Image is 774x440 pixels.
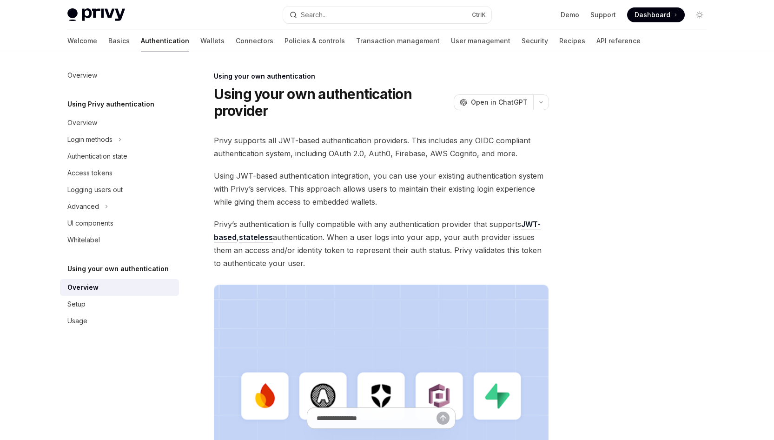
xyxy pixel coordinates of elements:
[108,30,130,52] a: Basics
[301,9,327,20] div: Search...
[60,181,179,198] a: Logging users out
[67,282,99,293] div: Overview
[67,315,87,327] div: Usage
[67,201,99,212] div: Advanced
[200,30,225,52] a: Wallets
[356,30,440,52] a: Transaction management
[561,10,579,20] a: Demo
[60,131,179,148] button: Toggle Login methods section
[67,8,125,21] img: light logo
[60,198,179,215] button: Toggle Advanced section
[67,299,86,310] div: Setup
[60,313,179,329] a: Usage
[317,408,437,428] input: Ask a question...
[692,7,707,22] button: Toggle dark mode
[67,99,154,110] h5: Using Privy authentication
[214,218,549,270] span: Privy’s authentication is fully compatible with any authentication provider that supports , authe...
[437,412,450,425] button: Send message
[236,30,273,52] a: Connectors
[214,134,549,160] span: Privy supports all JWT-based authentication providers. This includes any OIDC compliant authentic...
[67,70,97,81] div: Overview
[451,30,510,52] a: User management
[67,134,112,145] div: Login methods
[60,232,179,248] a: Whitelabel
[627,7,685,22] a: Dashboard
[283,7,491,23] button: Open search
[60,148,179,165] a: Authentication state
[60,215,179,232] a: UI components
[472,11,486,19] span: Ctrl K
[141,30,189,52] a: Authentication
[471,98,528,107] span: Open in ChatGPT
[67,234,100,246] div: Whitelabel
[67,167,112,179] div: Access tokens
[239,233,273,242] a: stateless
[67,30,97,52] a: Welcome
[522,30,548,52] a: Security
[214,86,450,119] h1: Using your own authentication provider
[67,151,127,162] div: Authentication state
[214,72,549,81] div: Using your own authentication
[454,94,533,110] button: Open in ChatGPT
[60,114,179,131] a: Overview
[67,184,123,195] div: Logging users out
[590,10,616,20] a: Support
[596,30,641,52] a: API reference
[60,296,179,313] a: Setup
[214,169,549,208] span: Using JWT-based authentication integration, you can use your existing authentication system with ...
[284,30,345,52] a: Policies & controls
[67,117,97,128] div: Overview
[67,263,169,274] h5: Using your own authentication
[635,10,670,20] span: Dashboard
[60,165,179,181] a: Access tokens
[67,218,113,229] div: UI components
[559,30,585,52] a: Recipes
[60,67,179,84] a: Overview
[60,279,179,296] a: Overview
